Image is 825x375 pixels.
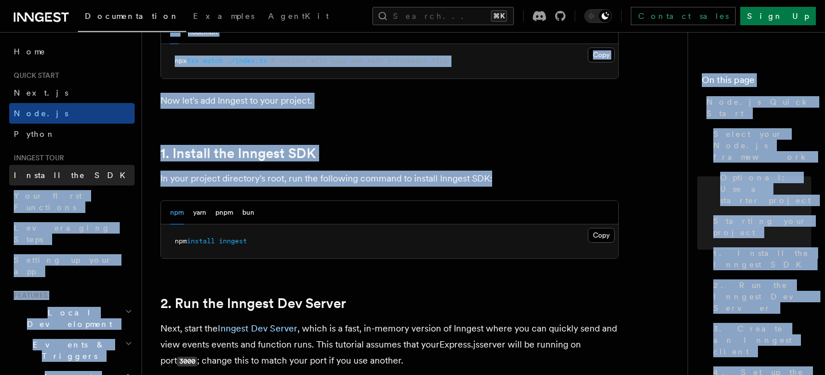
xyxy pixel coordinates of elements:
button: Search...⌘K [372,7,514,25]
h4: On this page [702,73,811,92]
span: Setting up your app [14,255,112,276]
a: Python [9,124,135,144]
code: 3000 [177,357,197,366]
span: Quick start [9,71,59,80]
button: Copy [588,48,615,62]
span: Next.js [14,88,68,97]
button: Toggle dark mode [584,9,612,23]
a: Starting your project [709,211,811,243]
a: Home [9,41,135,62]
span: Features [9,291,48,300]
span: Documentation [85,11,179,21]
span: install [187,237,215,245]
span: Local Development [9,307,125,330]
a: Setting up your app [9,250,135,282]
a: Your first Functions [9,185,135,218]
a: Examples [186,3,261,31]
span: ./index.ts [227,57,267,65]
span: npx [175,57,187,65]
span: 3. Create an Inngest client [713,323,811,357]
span: inngest [219,237,247,245]
span: 2. Run the Inngest Dev Server [713,279,811,314]
a: Sign Up [740,7,816,25]
a: Node.js [9,103,135,124]
a: Inngest Dev Server [218,323,297,334]
span: npm [175,237,187,245]
a: Leveraging Steps [9,218,135,250]
span: Python [14,129,56,139]
button: npm [170,201,184,224]
span: Leveraging Steps [14,223,111,244]
a: 3. Create an Inngest client [709,318,811,362]
button: Copy [588,228,615,243]
span: Node.js Quick Start [706,96,811,119]
button: yarn [193,201,206,224]
p: Now let's add Inngest to your project. [160,93,619,109]
span: Home [14,46,46,57]
a: Contact sales [631,7,736,25]
a: 2. Run the Inngest Dev Server [160,295,346,311]
span: Node.js [14,109,68,118]
button: pnpm [215,201,233,224]
kbd: ⌘K [491,10,507,22]
a: Documentation [78,3,186,32]
span: Inngest tour [9,153,64,163]
a: Select your Node.js framework [709,124,811,167]
a: 1. Install the Inngest SDK [709,243,811,275]
a: Optional: Use a starter project [716,167,811,211]
span: Events & Triggers [9,339,125,362]
span: Examples [193,11,254,21]
p: Next, start the , which is a fast, in-memory version of Inngest where you can quickly send and vi... [160,321,619,369]
p: In your project directory's root, run the following command to install Inngest SDK: [160,171,619,187]
a: 2. Run the Inngest Dev Server [709,275,811,318]
span: Your first Functions [14,191,82,212]
span: watch [203,57,223,65]
span: Optional: Use a starter project [720,172,811,206]
span: # replace with your own main entrypoint file [271,57,447,65]
span: Install the SDK [14,171,132,180]
span: Select your Node.js framework [713,128,811,163]
a: AgentKit [261,3,336,31]
span: 1. Install the Inngest SDK [713,247,811,270]
button: bun [242,201,254,224]
a: Next.js [9,82,135,103]
span: AgentKit [268,11,329,21]
a: Node.js Quick Start [702,92,811,124]
button: Events & Triggers [9,334,135,366]
span: tsx [187,57,199,65]
span: Starting your project [713,215,811,238]
button: Local Development [9,302,135,334]
a: 1. Install the Inngest SDK [160,145,316,161]
a: Install the SDK [9,165,135,185]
